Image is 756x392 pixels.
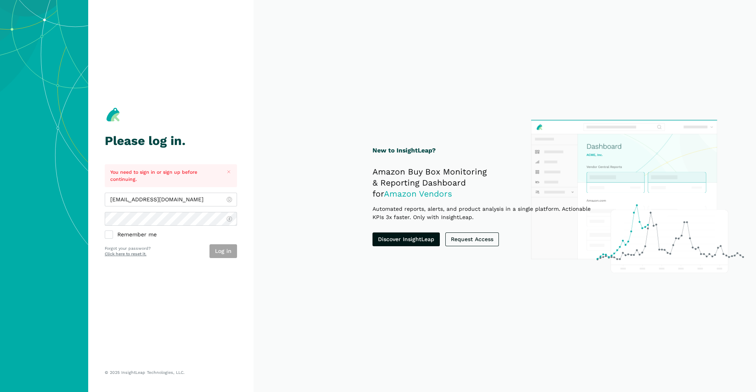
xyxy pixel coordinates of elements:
[372,232,440,246] a: Discover InsightLeap
[372,205,603,221] p: Automated reports, alerts, and product analysis in a single platform. Actionable KPIs 3x faster. ...
[384,189,452,199] span: Amazon Vendors
[224,167,234,177] button: Close
[105,193,237,206] input: admin@insightleap.com
[105,231,237,239] label: Remember me
[110,169,219,183] p: You need to sign in or sign up before continuing.
[445,232,499,246] a: Request Access
[105,251,146,256] a: Click here to reset it.
[372,166,603,199] h2: Amazon Buy Box Monitoring & Reporting Dashboard for
[105,245,151,252] p: Forgot your password?
[527,116,747,277] img: InsightLeap Product
[105,134,237,148] h1: Please log in.
[105,370,237,375] p: © 2025 InsightLeap Technologies, LLC.
[372,146,603,156] h1: New to InsightLeap?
